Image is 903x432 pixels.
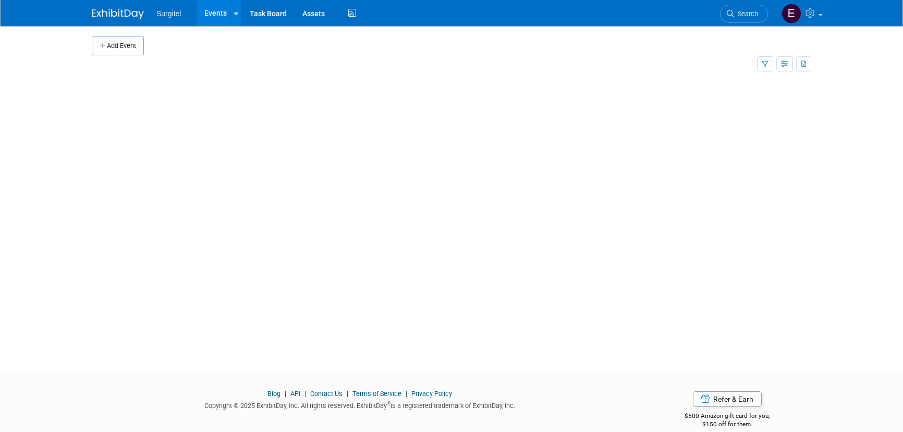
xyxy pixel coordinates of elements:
[267,390,280,398] a: Blog
[411,390,452,398] a: Privacy Policy
[92,9,144,19] img: ExhibitDay
[387,401,391,406] sup: ®
[643,420,812,429] div: $150 off for them.
[782,4,801,23] img: Event Coordinator
[693,391,762,407] a: Refer & Earn
[734,10,758,18] span: Search
[344,390,351,398] span: |
[310,390,343,398] a: Contact Us
[92,399,628,411] div: Copyright © 2025 ExhibitDay, Inc. All rights reserved. ExhibitDay is a registered trademark of Ex...
[352,390,401,398] a: Terms of Service
[643,405,812,429] div: $500 Amazon gift card for you,
[290,390,300,398] a: API
[156,9,181,18] span: Surgitel
[302,390,309,398] span: |
[92,37,144,55] button: Add Event
[282,390,289,398] span: |
[720,5,768,23] a: Search
[403,390,410,398] span: |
